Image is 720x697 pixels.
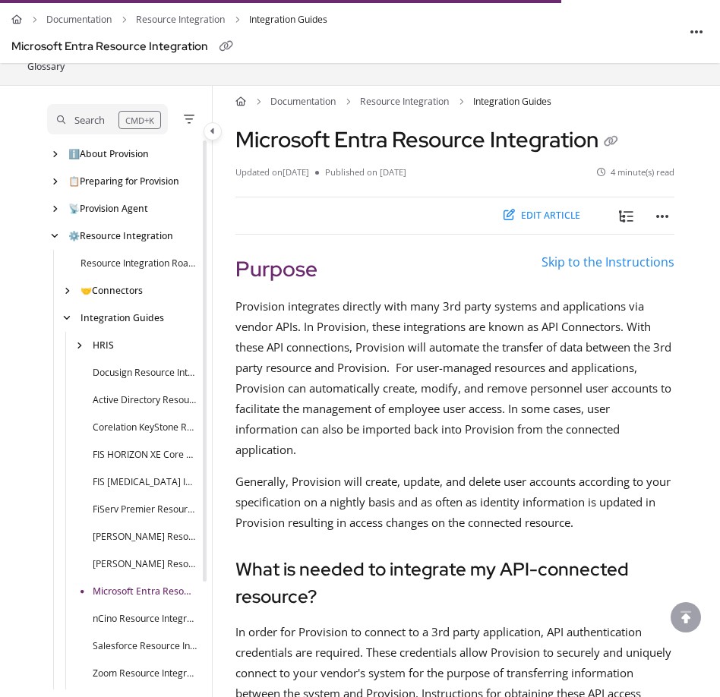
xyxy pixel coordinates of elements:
[235,253,674,285] h2: Purpose
[81,284,92,297] span: 🤝
[93,612,197,626] a: nCino Resource Integration
[47,147,62,160] div: arrow
[81,284,143,298] a: Connectors
[180,110,198,128] button: Filter
[68,147,80,160] span: ℹ️
[93,366,197,380] a: Docusign Resource Integration
[235,95,246,109] a: Home
[26,58,66,76] a: Glossary
[93,585,197,599] a: Microsoft Entra Resource Integration
[249,9,327,30] span: Integration Guides
[235,166,315,178] li: Updated on [DATE]
[47,229,62,242] div: arrow
[614,203,638,228] button: toc-list-tree
[93,557,197,572] a: Jack Henry Symitar Resource Integration
[68,175,179,189] a: Preparing for Provision
[204,122,222,140] button: Category toggle
[235,556,674,610] h3: What is needed to integrate my API-connected resource?
[59,284,74,297] div: arrow
[684,20,709,44] button: Article more options
[270,95,336,109] a: Documentation
[11,9,22,30] a: Home
[68,202,80,215] span: 📡
[47,202,62,215] div: arrow
[93,448,197,462] a: FIS HORIZON XE Core Banking Resource Integration
[93,339,114,353] a: HRIS
[671,602,701,632] div: scroll to top
[598,130,623,154] button: Copy link of Microsoft Entra Resource Integration
[315,166,406,178] li: Published on [DATE]
[68,175,80,188] span: 📋
[93,421,197,435] a: Corelation KeyStone Resource Integration
[214,34,238,58] button: Copy link of
[74,112,105,128] div: Search
[235,127,623,154] h1: Microsoft Entra Resource Integration
[235,296,674,460] p: Provision integrates directly with many 3rd party systems and applications via vendor APIs. In Pr...
[71,339,87,352] div: arrow
[93,667,197,681] a: Zoom Resource Integration
[118,111,161,129] div: CMD+K
[59,311,74,324] div: arrow
[81,257,197,271] a: Resource Integration Roadmap
[47,104,168,134] button: Search
[93,503,197,517] a: FiServ Premier Resource Integration
[68,229,173,244] a: Resource Integration
[650,203,674,228] button: Article more options
[68,202,148,216] a: Provision Agent
[81,311,164,326] a: Integration Guides
[11,36,208,57] div: Microsoft Entra Resource Integration
[494,203,589,228] button: Edit article
[93,475,197,490] a: FIS IBS Insight Resource Integration
[68,147,149,162] a: About Provision
[68,229,80,242] span: ⚙️
[93,530,197,544] a: Jack Henry SilverLake Resource Integration
[235,471,674,533] p: Generally, Provision will create, update, and delete user accounts according to your specificatio...
[136,9,225,30] a: Resource Integration
[93,639,197,654] a: Salesforce Resource Integration
[46,9,112,30] a: Documentation
[542,254,674,270] a: Skip to the Instructions
[473,95,551,109] span: Integration Guides
[47,175,62,188] div: arrow
[597,166,675,178] li: 4 minute(s) read
[360,95,449,109] a: Resource Integration
[93,393,197,408] a: Active Directory Resource Integration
